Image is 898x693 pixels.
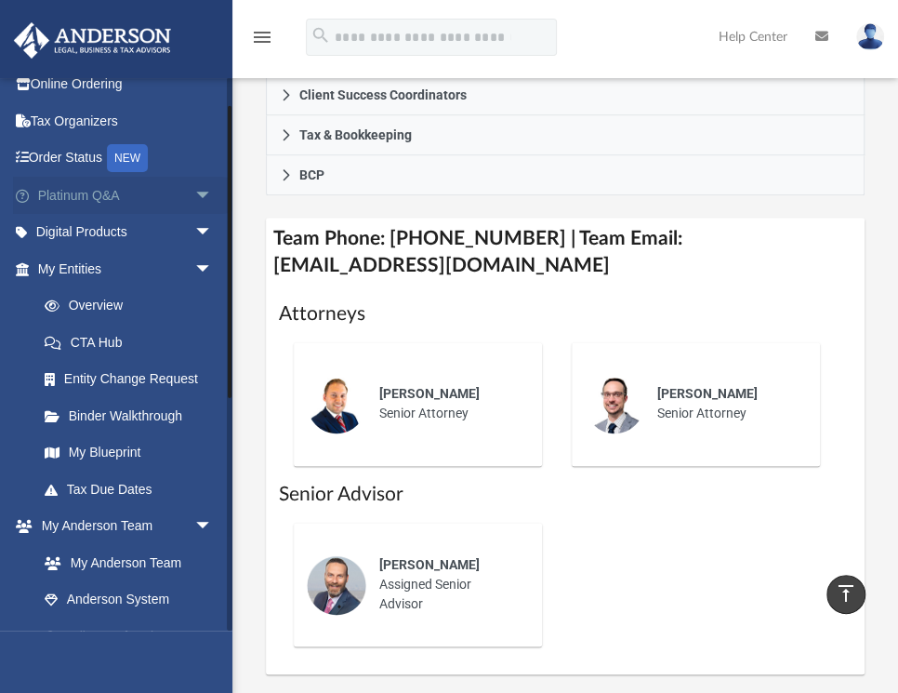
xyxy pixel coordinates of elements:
a: Client Success Coordinators [266,75,865,115]
h4: Team Phone: [PHONE_NUMBER] | Team Email: [EMAIL_ADDRESS][DOMAIN_NAME] [266,218,865,287]
a: Tax Due Dates [26,471,241,508]
a: Tax & Bookkeeping [266,115,865,155]
img: Anderson Advisors Platinum Portal [8,22,177,59]
a: Binder Walkthrough [26,397,241,434]
img: User Pic [856,23,884,50]
a: Entity Change Request [26,361,241,398]
div: Senior Attorney [644,371,807,436]
a: CTA Hub [26,324,241,361]
span: arrow_drop_down [194,250,231,288]
i: vertical_align_top [835,582,857,605]
a: vertical_align_top [826,575,865,614]
span: [PERSON_NAME] [657,386,758,401]
a: My Blueprint [26,434,231,472]
span: arrow_drop_down [194,214,231,252]
img: thumbnail [307,555,366,615]
span: [PERSON_NAME] [379,557,480,572]
span: arrow_drop_down [194,508,231,546]
img: thumbnail [585,374,644,433]
a: Client Referrals [26,618,231,655]
a: Digital Productsarrow_drop_down [13,214,241,251]
a: Order StatusNEW [13,140,241,178]
img: thumbnail [307,374,366,433]
div: Assigned Senior Advisor [366,542,529,627]
h1: Senior Advisor [279,481,852,508]
a: Anderson System [26,581,231,619]
a: My Anderson Teamarrow_drop_down [13,508,231,545]
span: [PERSON_NAME] [379,386,480,401]
i: search [310,25,331,46]
a: Platinum Q&Aarrow_drop_down [13,177,241,214]
a: menu [251,35,273,48]
span: Tax & Bookkeeping [299,128,412,141]
a: My Entitiesarrow_drop_down [13,250,241,287]
div: Senior Attorney [366,371,529,436]
span: arrow_drop_down [194,177,231,215]
a: Overview [26,287,241,325]
a: BCP [266,155,865,195]
h1: Attorneys [279,300,852,327]
a: Online Ordering [13,66,241,103]
a: Tax Organizers [13,102,241,140]
i: menu [251,26,273,48]
span: BCP [299,168,324,181]
div: NEW [107,144,148,172]
a: My Anderson Team [26,544,222,581]
span: Client Success Coordinators [299,88,467,101]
